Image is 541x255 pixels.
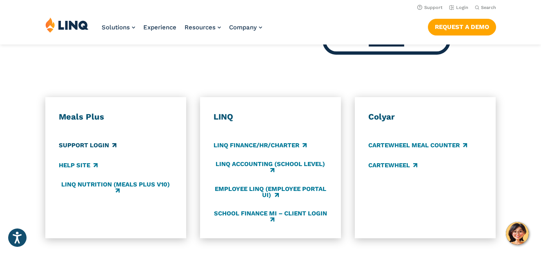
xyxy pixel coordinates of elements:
[59,141,116,150] a: Support Login
[417,5,443,10] a: Support
[368,112,483,122] h3: Colyar
[185,24,221,31] a: Resources
[214,161,328,174] a: LINQ Accounting (school level)
[59,181,173,194] a: LINQ Nutrition (Meals Plus v10)
[214,112,328,122] h3: LINQ
[59,112,173,122] h3: Meals Plus
[475,4,496,11] button: Open Search Bar
[368,161,417,170] a: CARTEWHEEL
[214,185,328,199] a: Employee LINQ (Employee Portal UI)
[481,5,496,10] span: Search
[368,141,467,150] a: CARTEWHEEL Meal Counter
[449,5,468,10] a: Login
[428,19,496,35] a: Request a Demo
[102,17,262,44] nav: Primary Navigation
[102,24,130,31] span: Solutions
[143,24,176,31] a: Experience
[229,24,257,31] span: Company
[214,141,307,150] a: LINQ Finance/HR/Charter
[506,222,529,245] button: Hello, have a question? Let’s chat.
[59,161,98,170] a: Help Site
[214,210,328,223] a: School Finance MI – Client Login
[102,24,135,31] a: Solutions
[185,24,216,31] span: Resources
[45,17,89,33] img: LINQ | K‑12 Software
[229,24,262,31] a: Company
[428,17,496,35] nav: Button Navigation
